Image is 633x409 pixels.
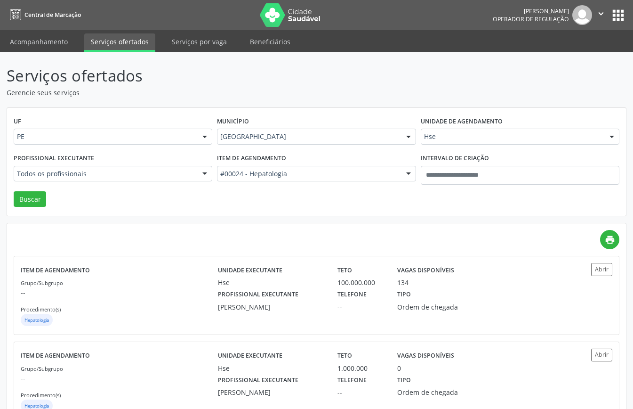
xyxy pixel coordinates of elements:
[337,363,384,373] div: 1.000.000
[421,115,503,129] label: Unidade de agendamento
[218,302,324,312] div: [PERSON_NAME]
[220,169,396,179] span: #00024 - Hepatologia
[337,349,352,363] label: Teto
[397,302,473,312] div: Ordem de chegada
[21,287,218,297] p: --
[24,317,49,323] small: Hepatologia
[218,373,298,388] label: Profissional executante
[218,287,298,302] label: Profissional executante
[24,11,81,19] span: Central de Marcação
[337,278,384,287] div: 100.000.000
[600,230,619,249] a: print
[337,287,367,302] label: Telefone
[218,349,282,363] label: Unidade executante
[421,151,489,166] label: Intervalo de criação
[165,33,233,50] a: Serviços por vaga
[591,263,612,276] button: Abrir
[217,115,249,129] label: Município
[218,278,324,287] div: Hse
[7,7,81,23] a: Central de Marcação
[21,349,90,363] label: Item de agendamento
[3,33,74,50] a: Acompanhamento
[397,278,409,287] div: 134
[14,191,46,207] button: Buscar
[493,7,569,15] div: [PERSON_NAME]
[218,263,282,278] label: Unidade executante
[21,365,63,372] small: Grupo/Subgrupo
[596,8,606,19] i: 
[605,235,615,245] i: print
[17,132,193,141] span: PE
[337,387,384,397] div: --
[7,64,441,88] p: Serviços ofertados
[397,263,454,278] label: Vagas disponíveis
[21,373,218,383] p: --
[591,349,612,361] button: Abrir
[493,15,569,23] span: Operador de regulação
[21,306,61,313] small: Procedimento(s)
[21,279,63,286] small: Grupo/Subgrupo
[337,373,367,388] label: Telefone
[218,363,324,373] div: Hse
[17,169,193,179] span: Todos os profissionais
[424,132,600,141] span: Hse
[220,132,396,141] span: [GEOGRAPHIC_DATA]
[397,349,454,363] label: Vagas disponíveis
[217,151,286,166] label: Item de agendamento
[337,302,384,312] div: --
[21,263,90,278] label: Item de agendamento
[7,88,441,98] p: Gerencie seus serviços
[24,403,49,409] small: Hepatologia
[397,363,401,373] div: 0
[572,5,592,25] img: img
[84,33,155,52] a: Serviços ofertados
[21,392,61,399] small: Procedimento(s)
[610,7,626,24] button: apps
[218,387,324,397] div: [PERSON_NAME]
[14,115,21,129] label: UF
[243,33,297,50] a: Beneficiários
[14,151,94,166] label: Profissional executante
[397,287,411,302] label: Tipo
[337,263,352,278] label: Teto
[592,5,610,25] button: 
[397,387,473,397] div: Ordem de chegada
[397,373,411,388] label: Tipo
